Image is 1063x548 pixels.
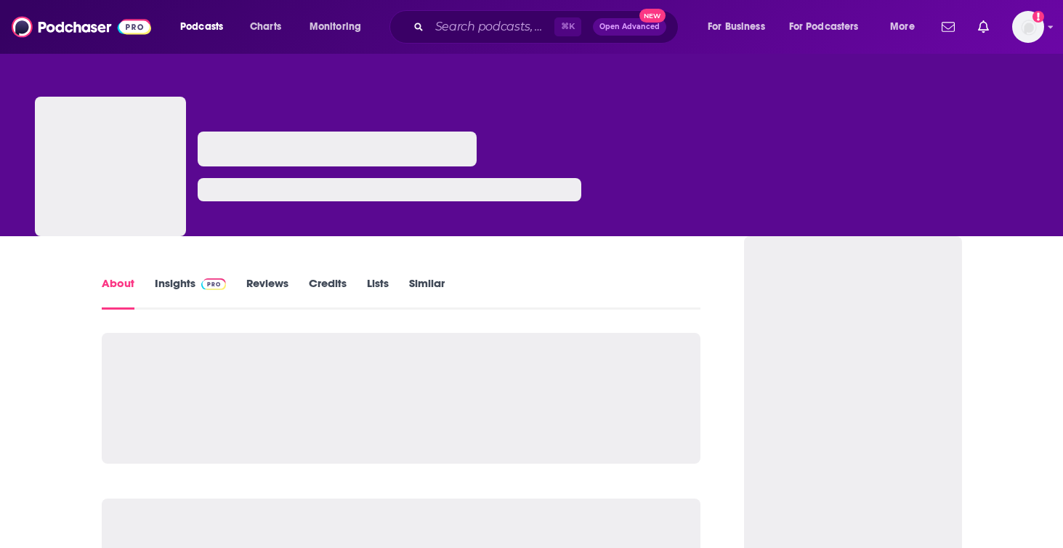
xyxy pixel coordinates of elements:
[250,17,281,37] span: Charts
[698,15,783,39] button: open menu
[593,18,666,36] button: Open AdvancedNew
[403,10,692,44] div: Search podcasts, credits, & more...
[880,15,933,39] button: open menu
[299,15,380,39] button: open menu
[639,9,666,23] span: New
[180,17,223,37] span: Podcasts
[155,276,227,310] a: InsightsPodchaser Pro
[780,15,880,39] button: open menu
[789,17,859,37] span: For Podcasters
[201,278,227,290] img: Podchaser Pro
[12,13,151,41] img: Podchaser - Follow, Share and Rate Podcasts
[309,276,347,310] a: Credits
[708,17,765,37] span: For Business
[1012,11,1044,43] span: Logged in as cmand-c
[1012,11,1044,43] button: Show profile menu
[890,17,915,37] span: More
[1012,11,1044,43] img: User Profile
[241,15,290,39] a: Charts
[1032,11,1044,23] svg: Add a profile image
[102,276,134,310] a: About
[972,15,995,39] a: Show notifications dropdown
[367,276,389,310] a: Lists
[409,276,445,310] a: Similar
[936,15,961,39] a: Show notifications dropdown
[246,276,288,310] a: Reviews
[310,17,361,37] span: Monitoring
[554,17,581,36] span: ⌘ K
[170,15,242,39] button: open menu
[599,23,660,31] span: Open Advanced
[429,15,554,39] input: Search podcasts, credits, & more...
